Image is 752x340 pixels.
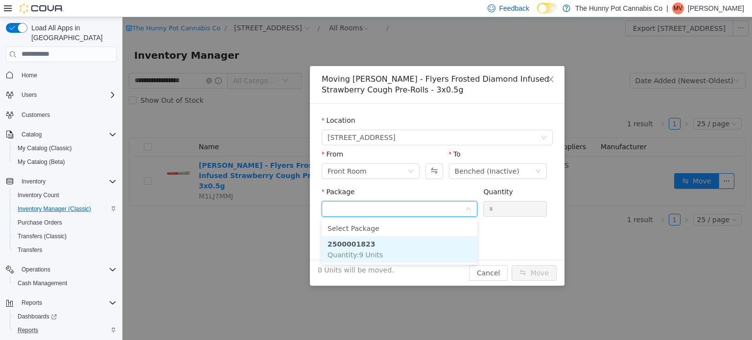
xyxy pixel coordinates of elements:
input: Quantity [361,184,424,199]
button: Reports [10,323,120,337]
span: 334 Wellington Rd [205,113,273,128]
button: Transfers [10,243,120,257]
span: Cash Management [14,277,117,289]
strong: 2500001823 [205,223,253,231]
span: Operations [18,264,117,275]
label: To [327,133,338,141]
li: 2500001823 [199,219,355,246]
a: Dashboards [14,311,61,322]
span: My Catalog (Beta) [18,158,65,166]
span: Users [18,89,117,101]
a: Cash Management [14,277,71,289]
p: [PERSON_NAME] [688,2,744,14]
span: Inventory [22,178,46,185]
button: Cash Management [10,276,120,290]
button: Cancel [347,248,385,264]
button: Home [2,68,120,82]
button: Purchase Orders [10,216,120,229]
span: Transfers (Classic) [18,232,67,240]
a: My Catalog (Classic) [14,142,76,154]
button: Inventory [2,175,120,188]
button: My Catalog (Beta) [10,155,120,169]
span: Dark Mode [537,13,538,14]
span: Catalog [22,131,42,138]
i: icon: close [424,58,432,66]
span: Operations [22,266,50,273]
button: Inventory [18,176,49,187]
a: Dashboards [10,310,120,323]
a: Transfers (Classic) [14,230,70,242]
a: My Catalog (Beta) [14,156,69,168]
span: Home [22,71,37,79]
span: Users [22,91,37,99]
input: Dark Mode [537,3,558,13]
button: Catalog [2,128,120,141]
a: Inventory Manager (Classic) [14,203,95,215]
i: icon: down [285,151,291,158]
label: Package [199,171,232,179]
button: Transfers (Classic) [10,229,120,243]
label: From [199,133,221,141]
span: Transfers [14,244,117,256]
a: Home [18,69,41,81]
span: Inventory [18,176,117,187]
span: Inventory Manager (Classic) [18,205,91,213]
button: Customers [2,108,120,122]
span: Catalog [18,129,117,140]
span: Reports [18,297,117,309]
button: Reports [18,297,46,309]
li: Select Package [199,204,355,219]
span: 0 Units will be moved. [195,248,272,258]
button: Reports [2,296,120,310]
p: | [666,2,668,14]
button: Operations [2,263,120,276]
span: Dashboards [18,313,57,320]
a: Transfers [14,244,46,256]
img: Cova [20,3,64,13]
span: Reports [14,324,117,336]
div: Benched (Inactive) [332,147,397,161]
span: Inventory Count [14,189,117,201]
div: Maly Vang [672,2,684,14]
span: Purchase Orders [14,217,117,228]
span: Transfers (Classic) [14,230,117,242]
a: Reports [14,324,42,336]
p: The Hunny Pot Cannabis Co [575,2,662,14]
div: Moving [PERSON_NAME] - Flyers Frosted Diamond Infused Strawberry Cough Pre-Rolls - 3x0.5g [199,57,430,78]
span: Purchase Orders [18,219,62,227]
input: Package [205,185,343,200]
label: Location [199,99,233,107]
button: Operations [18,264,54,275]
a: Customers [18,109,54,121]
span: Inventory Count [18,191,59,199]
span: Inventory Manager (Classic) [14,203,117,215]
span: Home [18,69,117,81]
i: icon: down [419,117,424,124]
span: Customers [22,111,50,119]
span: Transfers [18,246,42,254]
i: icon: down [413,151,419,158]
span: Reports [22,299,42,307]
span: Feedback [499,3,529,13]
button: My Catalog (Classic) [10,141,120,155]
button: Swap [303,146,320,162]
a: Purchase Orders [14,217,66,228]
span: My Catalog (Beta) [14,156,117,168]
button: Catalog [18,129,46,140]
button: Users [2,88,120,102]
button: Inventory Count [10,188,120,202]
span: Load All Apps in [GEOGRAPHIC_DATA] [27,23,117,43]
span: Dashboards [14,311,117,322]
span: Reports [18,326,38,334]
span: MV [674,2,682,14]
span: My Catalog (Classic) [18,144,72,152]
a: Inventory Count [14,189,63,201]
button: Close [415,49,442,76]
span: My Catalog (Classic) [14,142,117,154]
button: Inventory Manager (Classic) [10,202,120,216]
span: Cash Management [18,279,67,287]
label: Quantity [361,171,391,179]
div: Front Room [205,147,244,161]
button: Users [18,89,41,101]
i: icon: down [343,189,349,196]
